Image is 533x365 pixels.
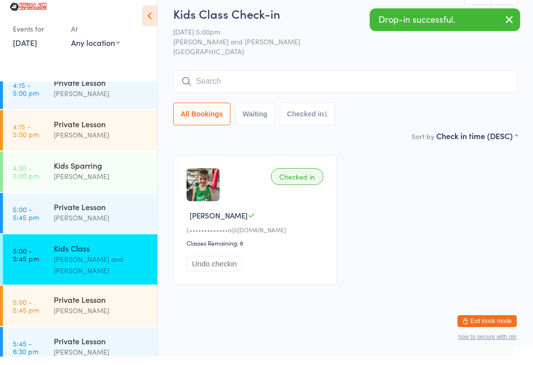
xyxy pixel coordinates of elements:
div: [PERSON_NAME] [54,313,149,325]
span: [PERSON_NAME] and [PERSON_NAME] [173,45,502,55]
div: Private Lesson [54,210,149,220]
img: Bulldog Gym Castle Hill Pty Ltd [10,11,47,19]
a: 4:30 -5:00 pmKids Sparring[PERSON_NAME] [3,160,157,200]
div: [PERSON_NAME] [54,220,149,232]
div: [PERSON_NAME] and [PERSON_NAME] [54,262,149,285]
time: 4:30 - 5:00 pm [13,172,39,188]
a: 4:15 -5:00 pmPrivate Lesson[PERSON_NAME] [3,77,157,117]
time: 5:00 - 5:45 pm [13,214,39,229]
time: 4:15 - 5:00 pm [13,131,39,146]
div: Classes Remaining: 8 [187,247,326,255]
div: Private Lesson [54,127,149,138]
time: 5:00 - 5:45 pm [13,306,39,322]
button: how to secure with pin [458,342,517,349]
a: 5:00 -5:45 pmPrivate Lesson[PERSON_NAME] [3,201,157,242]
div: Kids Sparring [54,168,149,179]
div: Checked in [271,177,323,193]
a: [DATE] [13,45,37,56]
div: Any location [71,45,120,56]
span: [GEOGRAPHIC_DATA] [173,55,518,65]
span: [PERSON_NAME] [190,219,248,229]
div: [PERSON_NAME] [54,179,149,190]
input: Search [173,78,518,101]
button: All Bookings [173,111,230,134]
img: image1714372012.png [187,177,220,210]
a: 5:00 -5:45 pmPrivate Lesson[PERSON_NAME] [3,294,157,334]
div: Drop-in successful. [370,17,520,39]
a: 4:15 -5:00 pmPrivate Lesson[PERSON_NAME] [3,118,157,159]
div: 1 [324,118,328,126]
button: Undo checkin [187,264,242,280]
time: 5:45 - 6:30 pm [13,348,38,364]
time: 5:00 - 5:45 pm [13,255,39,271]
time: 4:15 - 5:00 pm [13,89,39,105]
div: Private Lesson [54,85,149,96]
div: Kids Class [54,251,149,262]
div: [PERSON_NAME] [54,96,149,108]
button: Waiting [235,111,275,134]
button: Checked in1 [280,111,336,134]
a: 5:00 -5:45 pmKids Class[PERSON_NAME] and [PERSON_NAME] [3,243,157,293]
span: [DATE] 5:00pm [173,35,502,45]
div: L•••••••••••••o@[DOMAIN_NAME] [187,234,326,242]
div: Events for [13,29,61,45]
div: Check in time (DESC) [436,139,518,149]
div: [PERSON_NAME] [54,138,149,149]
div: At [71,29,120,45]
div: Private Lesson [54,302,149,313]
label: Sort by [412,140,434,149]
h2: Kids Class Check-in [173,14,518,30]
button: Exit kiosk mode [457,324,517,335]
div: Private Lesson [54,344,149,355]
